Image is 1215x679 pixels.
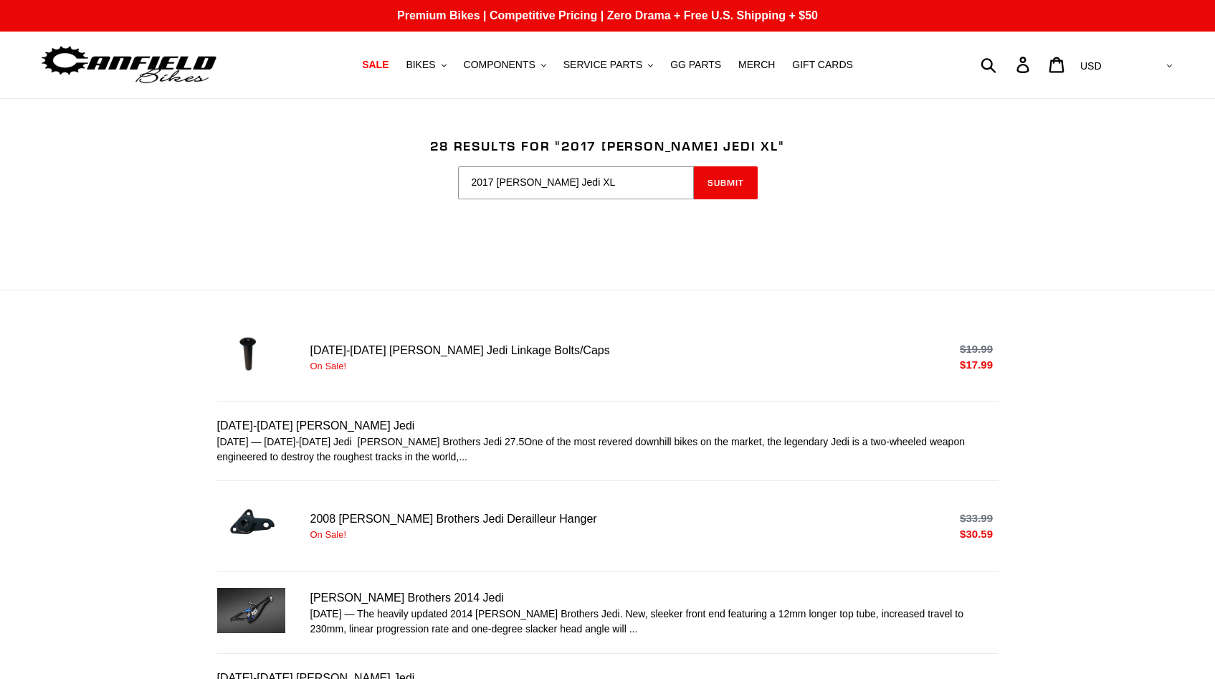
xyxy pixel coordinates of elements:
[406,59,435,71] span: BIKES
[663,55,728,75] a: GG PARTS
[785,55,860,75] a: GIFT CARDS
[670,59,721,71] span: GG PARTS
[355,55,396,75] a: SALE
[458,166,694,199] input: Search
[988,49,1025,80] input: Search
[464,59,535,71] span: COMPONENTS
[792,59,853,71] span: GIFT CARDS
[362,59,389,71] span: SALE
[738,59,775,71] span: MERCH
[217,138,999,154] h1: 28 results for "2017 [PERSON_NAME] Jedi XL"
[39,42,219,87] img: Canfield Bikes
[731,55,782,75] a: MERCH
[399,55,453,75] button: BIKES
[694,166,758,199] button: Submit
[457,55,553,75] button: COMPONENTS
[563,59,642,71] span: SERVICE PARTS
[556,55,660,75] button: SERVICE PARTS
